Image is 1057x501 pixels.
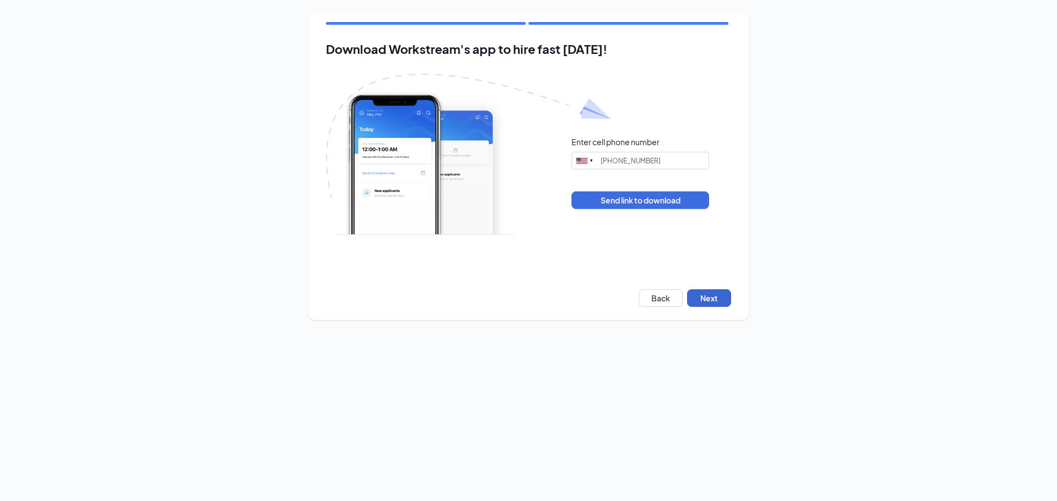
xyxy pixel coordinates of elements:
[571,136,660,147] div: Enter cell phone number
[639,289,683,307] button: Back
[571,152,709,169] input: (201) 555-0123
[687,289,731,307] button: Next
[571,191,709,209] button: Send link to download
[326,42,731,56] h2: Download Workstream's app to hire fast [DATE]!
[572,152,597,169] div: United States: +1
[326,74,611,235] img: Download Workstream's app with paper plane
